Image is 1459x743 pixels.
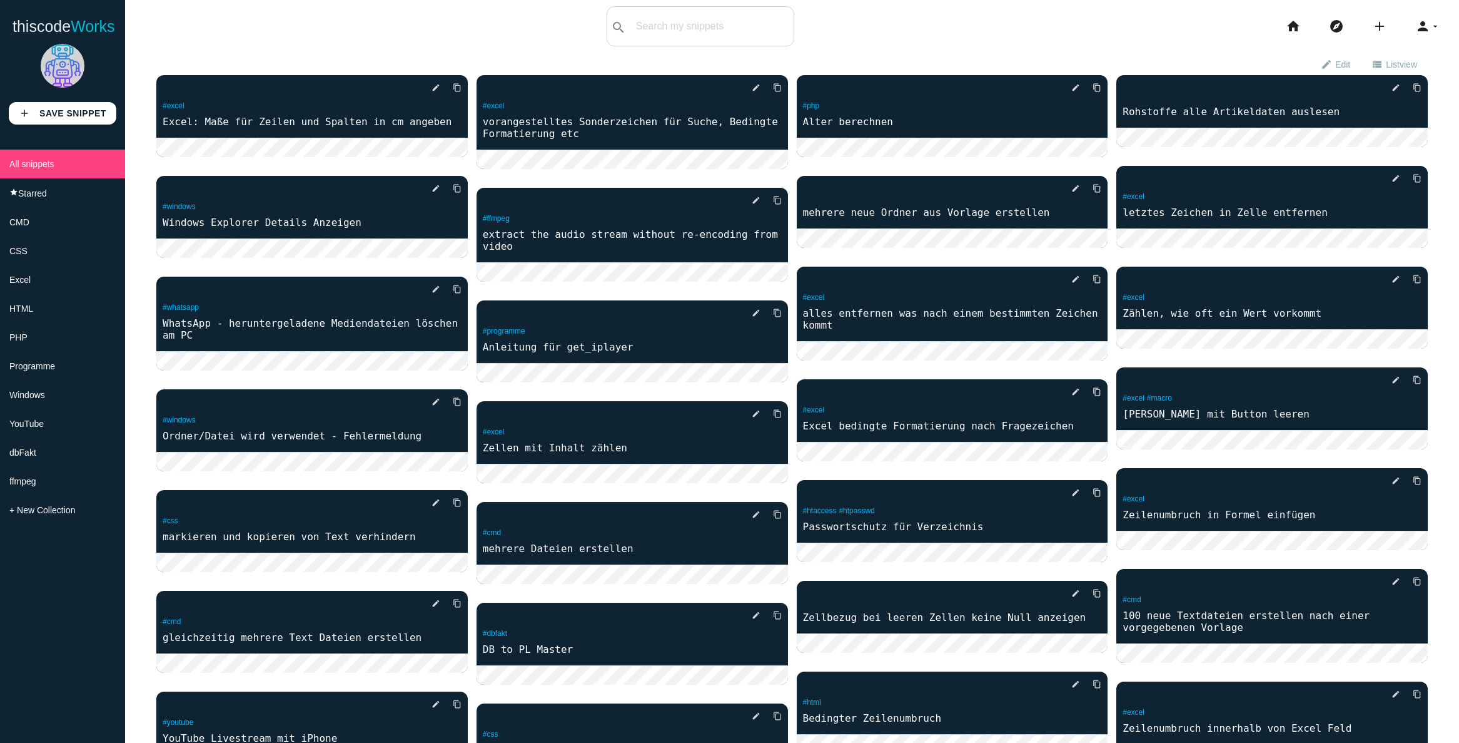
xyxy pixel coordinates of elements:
i: content_copy [1093,582,1101,605]
a: Rohstoffe alle Artikeldaten auslesen [1116,105,1428,119]
a: Excel bedingte Formatierung nach Fragezeichen [797,419,1108,433]
i: edit [432,76,440,99]
a: [PERSON_NAME] mit Button leeren [1116,407,1428,421]
i: explore [1329,6,1344,46]
a: #whatsapp [163,303,199,312]
a: thiscodeWorks [13,6,115,46]
a: Zellbezug bei leeren Zellen keine Null anzeigen [797,610,1108,625]
a: edit [1061,177,1080,200]
a: Copy to Clipboard [763,76,782,99]
i: content_copy [1093,381,1101,403]
i: edit [752,189,760,212]
i: content_copy [773,402,782,425]
a: #dbfakt [483,629,507,638]
a: edit [742,189,760,212]
i: edit [432,391,440,413]
a: edit [1381,76,1400,99]
span: CMD [9,217,29,227]
a: #cmd [163,617,181,626]
span: dbFakt [9,448,36,458]
span: + New Collection [9,505,75,515]
a: edit [1381,369,1400,391]
i: edit [752,604,760,627]
i: content_copy [773,705,782,727]
a: Ordner/Datei wird verwendet - Fehlermeldung [156,429,468,443]
i: edit [1071,481,1080,504]
a: Copy to Clipboard [1083,582,1101,605]
input: Search my snippets [630,13,794,39]
i: edit [1071,268,1080,290]
i: person [1415,6,1430,46]
a: edit [1061,582,1080,605]
a: edit [742,76,760,99]
i: content_copy [1413,268,1421,290]
span: Excel [9,275,31,285]
a: mehrere neue Ordner aus Vorlage erstellen [797,205,1108,220]
a: #css [163,516,178,525]
a: #html [803,698,821,707]
a: letztes Zeichen in Zelle entfernen [1116,205,1428,220]
i: edit [1071,76,1080,99]
a: edit [742,503,760,526]
button: search [607,7,630,46]
i: home [1286,6,1301,46]
a: Copy to Clipboard [1083,177,1101,200]
a: Copy to Clipboard [1403,76,1421,99]
a: edit [422,693,440,715]
a: 100 neue Textdateien erstellen nach einer vorgegebenen Vorlage [1116,608,1428,635]
a: addSave Snippet [9,102,116,125]
a: #programme [483,327,525,336]
a: Copy to Clipboard [1083,381,1101,403]
i: edit [1391,167,1400,190]
i: content_copy [1413,683,1421,705]
a: #excel [1123,293,1144,302]
a: Copy to Clipboard [1083,673,1101,695]
i: edit [752,503,760,526]
i: content_copy [773,503,782,526]
a: Copy to Clipboard [443,177,462,200]
i: content_copy [1413,76,1421,99]
i: content_copy [773,302,782,324]
a: editEdit [1310,53,1361,75]
a: Copy to Clipboard [443,391,462,413]
a: #excel [483,428,505,436]
i: content_copy [1093,268,1101,290]
a: Copy to Clipboard [1403,469,1421,492]
a: Anleitung für get_iplayer [477,340,788,354]
a: edit [422,391,440,413]
a: #cmd [483,528,501,537]
a: #cmd [1123,595,1141,604]
a: edit [742,302,760,324]
a: #htaccess [803,506,837,515]
i: view_list [1371,53,1383,74]
a: Copy to Clipboard [1083,268,1101,290]
a: Copy to Clipboard [443,693,462,715]
i: edit [432,693,440,715]
i: edit [432,491,440,514]
i: edit [752,76,760,99]
span: view [1400,59,1417,69]
a: vorangestelltes Sonderzeichen für Suche, Bedingte Formatierung etc [477,115,788,141]
a: Copy to Clipboard [1403,268,1421,290]
i: arrow_drop_down [1430,6,1440,46]
a: mehrere Dateien erstellen [477,541,788,556]
a: Copy to Clipboard [763,705,782,727]
a: Copy to Clipboard [1403,167,1421,190]
a: edit [1381,469,1400,492]
a: Passwortschutz für Verzeichnis [797,520,1108,534]
a: Copy to Clipboard [443,278,462,300]
i: edit [752,302,760,324]
i: edit [752,402,760,425]
i: content_copy [1093,481,1101,504]
a: gleichzeitig mehrere Text Dateien erstellen [156,630,468,645]
b: Save Snippet [39,108,106,118]
a: edit [422,278,440,300]
i: edit [432,177,440,200]
i: edit [1391,369,1400,391]
a: DB to PL Master [477,642,788,657]
a: edit [742,402,760,425]
a: edit [1381,268,1400,290]
a: #php [803,101,820,110]
i: content_copy [773,604,782,627]
i: content_copy [773,76,782,99]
